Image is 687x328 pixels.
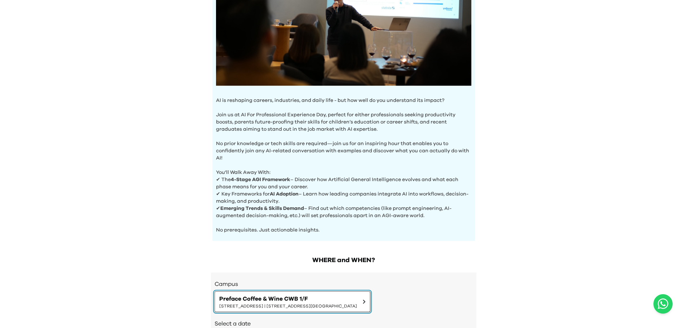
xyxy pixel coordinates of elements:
p: No prerequisites. Just actionable insights. [216,219,471,234]
b: Emerging Trends & Skills Demand [220,206,304,211]
b: AI Adoption [270,192,299,197]
p: ✔ – Find out which competencies (like prompt engineering, AI-augmented decision-making, etc.) wil... [216,205,471,219]
b: 4-Stage AGI Framework [231,177,290,182]
p: ✔ Key Frameworks for – Learn how leading companies integrate AI into workflows, decision-making, ... [216,190,471,205]
h2: WHERE and WHEN? [211,255,476,265]
p: Join us at AI For Professional Experience Day, perfect for either professionals seeking productiv... [216,104,471,133]
p: ✔ The – Discover how Artificial General Intelligence evolves and what each phase means for you an... [216,176,471,190]
button: Open WhatsApp chat [653,294,673,314]
span: [STREET_ADDRESS] | [STREET_ADDRESS][GEOGRAPHIC_DATA] [219,303,357,309]
span: Preface Coffee & Wine CWB 1/F [219,295,357,303]
p: You'll Walk Away With: [216,162,471,176]
h3: Campus [215,280,473,288]
a: Chat with us on WhatsApp [653,294,673,314]
h2: Select a date [215,319,473,328]
p: No prior knowledge or tech skills are required—join us for an inspiring hour that enables you to ... [216,133,471,162]
p: AI is reshaping careers, industries, and daily life - but how well do you understand its impact? [216,97,471,104]
button: Preface Coffee & Wine CWB 1/F[STREET_ADDRESS] | [STREET_ADDRESS][GEOGRAPHIC_DATA] [215,291,370,312]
